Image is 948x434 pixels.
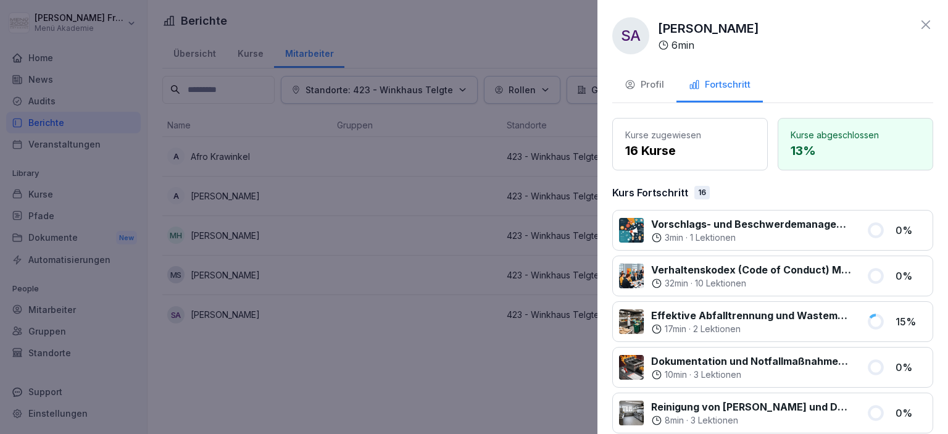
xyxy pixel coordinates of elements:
[694,369,741,381] p: 3 Lektionen
[612,17,649,54] div: SA
[651,414,852,427] div: ·
[651,217,852,232] p: Vorschlags- und Beschwerdemanagement bei Menü 2000
[651,262,852,277] p: Verhaltenskodex (Code of Conduct) Menü 2000
[689,78,750,92] div: Fortschritt
[665,323,686,335] p: 17 min
[651,399,852,414] p: Reinigung von [PERSON_NAME] und Dunstabzugshauben
[625,141,755,160] p: 16 Kurse
[896,269,926,283] p: 0 %
[665,414,684,427] p: 8 min
[651,354,852,369] p: Dokumentation und Notfallmaßnahmen bei Fritteusen
[658,19,759,38] p: [PERSON_NAME]
[694,186,710,199] div: 16
[676,69,763,102] button: Fortschritt
[665,369,687,381] p: 10 min
[896,406,926,420] p: 0 %
[651,308,852,323] p: Effektive Abfalltrennung und Wastemanagement im Catering
[665,277,688,290] p: 32 min
[690,232,736,244] p: 1 Lektionen
[791,128,920,141] p: Kurse abgeschlossen
[665,232,683,244] p: 3 min
[896,360,926,375] p: 0 %
[896,223,926,238] p: 0 %
[625,78,664,92] div: Profil
[651,323,852,335] div: ·
[651,369,852,381] div: ·
[691,414,738,427] p: 3 Lektionen
[791,141,920,160] p: 13 %
[651,232,852,244] div: ·
[693,323,741,335] p: 2 Lektionen
[612,185,688,200] p: Kurs Fortschritt
[695,277,746,290] p: 10 Lektionen
[896,314,926,329] p: 15 %
[625,128,755,141] p: Kurse zugewiesen
[612,69,676,102] button: Profil
[671,38,694,52] p: 6 min
[651,277,852,290] div: ·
